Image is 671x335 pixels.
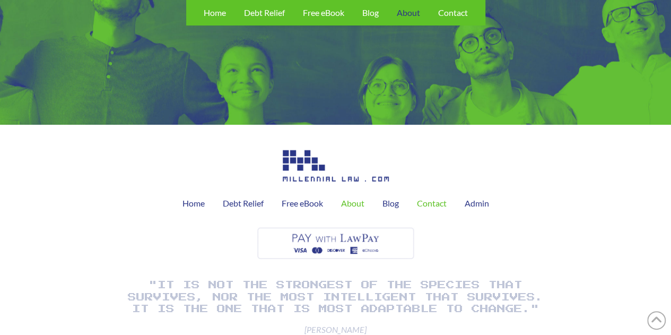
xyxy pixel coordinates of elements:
h1: "It is not the strongest of the species that survives, nor the most intelligent that survives. It... [124,279,548,315]
span: Blog [362,8,379,17]
a: About [332,190,373,217]
span: About [397,8,420,17]
a: Home [173,190,214,217]
a: Free eBook [273,190,332,217]
a: Back to Top [647,311,666,330]
span: Blog [382,199,399,208]
a: Contact [408,190,456,217]
span: Contact [417,199,447,208]
span: Debt Relief [223,199,264,208]
span: Contact [438,8,468,17]
a: Debt Relief [214,190,273,217]
span: Home [182,199,205,208]
span: Free eBook [282,199,323,208]
span: Free eBook [303,8,344,17]
a: Admin [456,190,498,217]
span: Debt Relief [244,8,285,17]
img: Image [283,150,389,182]
span: About [341,199,364,208]
img: Image [255,225,416,262]
span: Home [204,8,226,17]
span: Admin [465,199,489,208]
a: Blog [373,190,408,217]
